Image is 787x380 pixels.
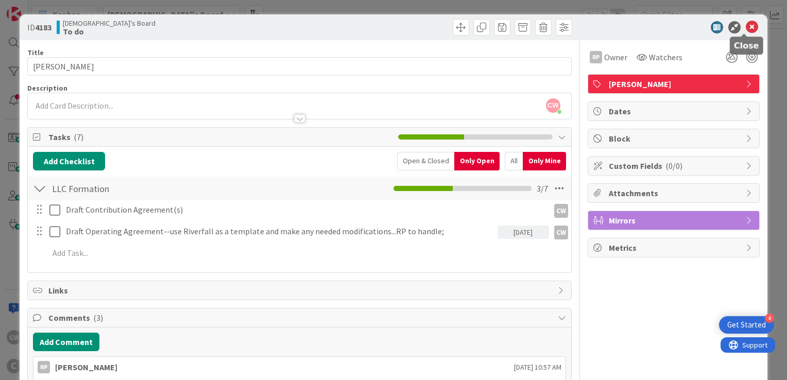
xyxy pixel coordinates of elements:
div: RP [590,51,602,63]
span: Links [48,284,553,297]
span: Mirrors [609,214,741,227]
label: Title [27,48,44,57]
span: [PERSON_NAME] [609,78,741,90]
span: [DEMOGRAPHIC_DATA]'s Board [63,19,156,27]
span: CW [546,98,560,113]
div: Get Started [727,320,766,330]
span: Metrics [609,241,741,254]
span: Owner [604,51,627,63]
p: Draft Operating Agreement--use Riverfall as a template and make any needed modifications...RP to ... [66,226,493,237]
p: Draft Contribution Agreement(s) [66,204,545,216]
div: Only Open [454,152,500,170]
span: 3 / 7 [537,182,548,195]
div: Open & Closed [397,152,454,170]
div: All [505,152,523,170]
span: ( 7 ) [74,132,83,142]
div: RP [38,361,50,373]
span: [DATE] 10:57 AM [514,362,561,373]
span: Attachments [609,187,741,199]
span: ID [27,21,52,33]
button: Add Comment [33,333,99,351]
b: To do [63,27,156,36]
div: Only Mine [523,152,566,170]
div: CW [554,204,568,218]
span: ( 3 ) [93,313,103,323]
span: Comments [48,312,553,324]
div: Open Get Started checklist, remaining modules: 4 [719,316,774,334]
div: [PERSON_NAME] [55,361,117,373]
div: 4 [765,314,774,323]
span: Block [609,132,741,145]
span: Watchers [649,51,682,63]
span: Custom Fields [609,160,741,172]
div: CW [554,226,568,239]
span: Description [27,83,67,93]
h5: Close [734,41,759,50]
span: Support [22,2,47,14]
span: Tasks [48,131,393,143]
b: 4183 [35,22,52,32]
input: Add Checklist... [48,179,280,198]
span: Dates [609,105,741,117]
div: [DATE] [498,226,549,239]
button: Add Checklist [33,152,105,170]
input: type card name here... [27,57,572,76]
span: ( 0/0 ) [665,161,682,171]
